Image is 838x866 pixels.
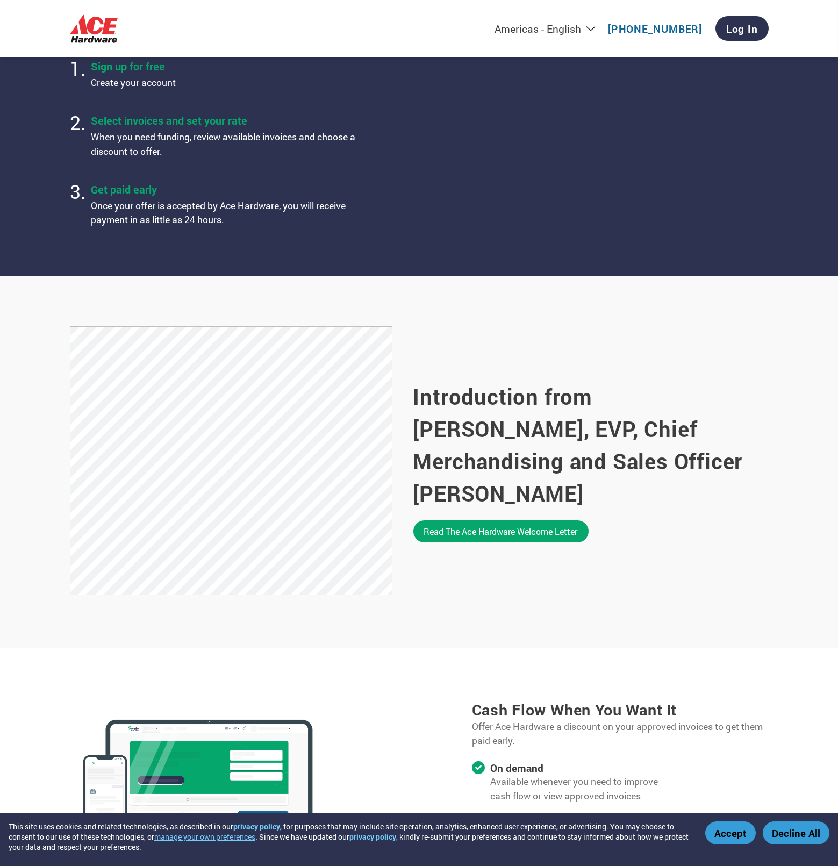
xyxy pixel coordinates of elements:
p: Create your account [91,76,360,90]
button: Accept [705,821,756,844]
h4: Select invoices and set your rate [91,113,360,127]
a: privacy policy [349,832,396,842]
h4: Sign up for free [91,59,360,73]
p: When you need funding, review available invoices and choose a discount to offer. [91,130,360,159]
p: Available whenever you need to improve cash flow or view approved invoices [490,775,679,803]
button: Decline All [763,821,829,844]
h2: Introduction from [PERSON_NAME], EVP, Chief Merchandising and Sales Officer [PERSON_NAME] [413,381,769,510]
p: Offer Ace Hardware a discount on your approved invoices to get them paid early. [472,720,769,748]
a: privacy policy [233,821,280,832]
div: This site uses cookies and related technologies, as described in our , for purposes that may incl... [9,821,690,852]
h4: Get paid early [91,182,360,196]
h3: Cash flow when you want it [472,699,769,720]
img: c2fo [70,704,339,865]
button: manage your own preferences [154,832,255,842]
a: Read the Ace Hardware welcome letter [413,520,589,542]
p: Once your offer is accepted by Ace Hardware, you will receive payment in as little as 24 hours. [91,199,360,227]
img: Ace Hardware [70,14,118,44]
h4: On demand [490,761,679,775]
a: Log In [715,16,769,41]
a: [PHONE_NUMBER] [608,22,702,35]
